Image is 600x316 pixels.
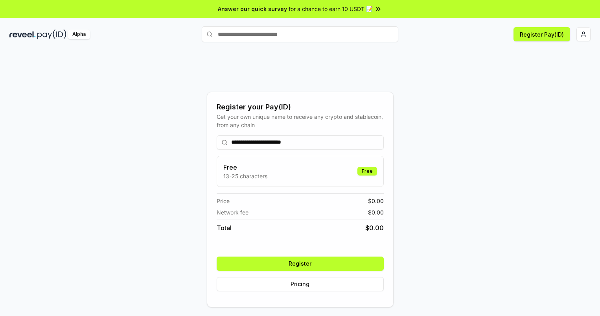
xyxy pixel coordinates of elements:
[365,223,384,233] span: $ 0.00
[357,167,377,176] div: Free
[217,113,384,129] div: Get your own unique name to receive any crypto and stablecoin, from any chain
[223,163,267,172] h3: Free
[289,5,373,13] span: for a chance to earn 10 USDT 📝
[217,197,230,205] span: Price
[9,30,36,39] img: reveel_dark
[217,208,248,216] span: Network fee
[217,223,232,233] span: Total
[217,102,384,113] div: Register your Pay(ID)
[37,30,66,39] img: pay_id
[218,5,287,13] span: Answer our quick survey
[513,27,570,41] button: Register Pay(ID)
[368,197,384,205] span: $ 0.00
[217,257,384,271] button: Register
[68,30,90,39] div: Alpha
[223,172,267,180] p: 13-25 characters
[217,277,384,291] button: Pricing
[368,208,384,216] span: $ 0.00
